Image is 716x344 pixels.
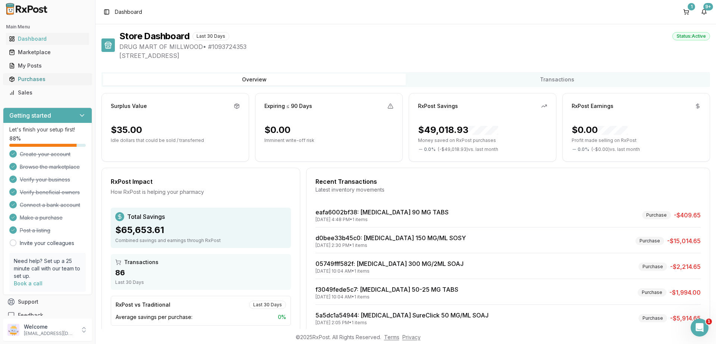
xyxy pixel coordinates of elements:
[3,73,92,85] button: Purchases
[402,334,421,340] a: Privacy
[672,32,710,40] div: Status: Active
[103,74,406,86] button: Overview
[24,331,76,337] p: [EMAIL_ADDRESS][DOMAIN_NAME]
[638,288,666,297] div: Purchase
[9,126,86,133] p: Let's finish your setup first!
[418,124,498,136] div: $49,018.93
[418,137,547,143] p: Money saved on RxPost purchases
[249,301,286,309] div: Last 30 Days
[406,74,709,86] button: Transactions
[20,239,74,247] a: Invite your colleagues
[111,188,291,196] div: How RxPost is helping your pharmacy
[14,257,81,280] p: Need help? Set up a 25 minute call with our team to set up.
[669,288,701,297] span: -$1,994.00
[572,137,701,143] p: Profit made selling on RxPost
[642,211,671,219] div: Purchase
[192,32,229,40] div: Last 30 Days
[315,186,701,193] div: Latest inventory movements
[638,263,667,271] div: Purchase
[315,208,449,216] a: eafa6002bf38: [MEDICAL_DATA] 90 MG TABS
[20,214,63,221] span: Make a purchase
[20,151,70,158] span: Create your account
[115,238,286,244] div: Combined savings and earnings through RxPost
[119,42,710,51] span: DRUG MART OF MILLWOOD • # 1093724353
[9,75,86,83] div: Purchases
[20,189,80,196] span: Verify beneficial owners
[674,211,701,220] span: -$409.65
[3,3,51,15] img: RxPost Logo
[20,227,50,234] span: Post a listing
[119,51,710,60] span: [STREET_ADDRESS]
[315,286,458,293] a: f3049fede5c7: [MEDICAL_DATA] 50-25 MG TABS
[116,313,192,321] span: Average savings per purchase:
[7,324,19,336] img: User avatar
[119,30,189,42] h1: Store Dashboard
[127,212,165,221] span: Total Savings
[670,262,701,271] span: -$2,214.65
[9,49,86,56] div: Marketplace
[3,87,92,99] button: Sales
[315,268,464,274] div: [DATE] 10:04 AM • 1 items
[418,102,458,110] div: RxPost Savings
[9,89,86,96] div: Sales
[572,102,613,110] div: RxPost Earnings
[111,102,147,110] div: Surplus Value
[3,46,92,58] button: Marketplace
[9,62,86,69] div: My Posts
[688,3,695,10] div: 1
[6,46,89,59] a: Marketplace
[116,301,170,309] div: RxPost vs Traditional
[278,313,286,321] span: 0 %
[115,279,286,285] div: Last 30 Days
[9,135,21,142] span: 88 %
[572,124,628,136] div: $0.00
[3,309,92,322] button: Feedback
[691,319,709,337] iframe: Intercom live chat
[438,146,498,152] span: ( - $49,018.93 ) vs. last month
[115,8,142,16] span: Dashboard
[111,137,240,143] p: Idle dollars that could be sold / transferred
[6,59,89,72] a: My Posts
[3,60,92,72] button: My Posts
[24,323,76,331] p: Welcome
[638,314,667,322] div: Purchase
[703,3,713,10] div: 9+
[315,177,701,186] div: Recent Transactions
[315,234,466,242] a: d0bee33b45c0: [MEDICAL_DATA] 150 MG/ML SOSY
[9,35,86,43] div: Dashboard
[264,137,393,143] p: Imminent write-off risk
[591,146,640,152] span: ( - $0.00 ) vs. last month
[6,24,89,30] h2: Main Menu
[264,102,312,110] div: Expiring ≤ 90 Days
[315,312,489,319] a: 5a5dc1a54944: [MEDICAL_DATA] SureClick 50 MG/ML SOAJ
[6,86,89,99] a: Sales
[111,124,142,136] div: $35.00
[635,237,664,245] div: Purchase
[9,111,51,120] h3: Getting started
[115,8,142,16] nav: breadcrumb
[6,32,89,46] a: Dashboard
[3,295,92,309] button: Support
[680,6,692,18] button: 1
[115,267,286,278] div: 86
[115,224,286,236] div: $65,653.61
[670,314,701,323] span: -$5,914.65
[315,294,458,300] div: [DATE] 10:04 AM • 1 items
[20,201,80,209] span: Connect a bank account
[6,72,89,86] a: Purchases
[706,319,712,325] span: 1
[315,260,464,267] a: 05749fff582f: [MEDICAL_DATA] 300 MG/2ML SOAJ
[315,242,466,248] div: [DATE] 2:30 PM • 1 items
[578,146,589,152] span: 0.0 %
[20,163,80,171] span: Browse the marketplace
[14,280,43,286] a: Book a call
[315,217,449,223] div: [DATE] 4:48 PM • 1 items
[667,236,701,245] span: -$15,014.65
[264,124,291,136] div: $0.00
[18,312,43,319] span: Feedback
[698,6,710,18] button: 9+
[111,177,291,186] div: RxPost Impact
[20,176,70,183] span: Verify your business
[124,258,158,266] span: Transactions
